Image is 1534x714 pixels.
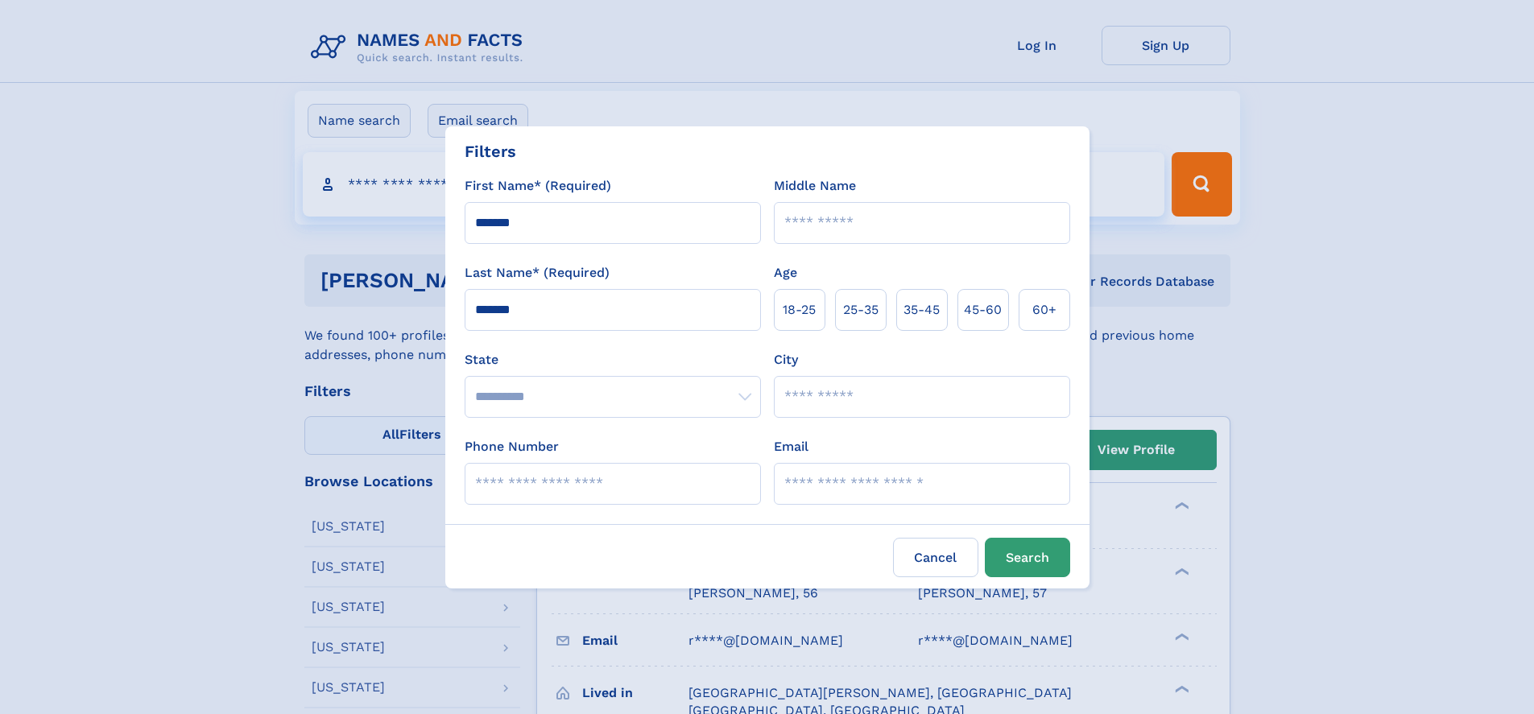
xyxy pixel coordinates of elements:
label: Email [774,437,808,456]
label: First Name* (Required) [465,176,611,196]
span: 18‑25 [783,300,816,320]
label: Phone Number [465,437,559,456]
label: Last Name* (Required) [465,263,610,283]
span: 60+ [1032,300,1056,320]
span: 25‑35 [843,300,879,320]
label: Middle Name [774,176,856,196]
button: Search [985,538,1070,577]
label: City [774,350,798,369]
span: 45‑60 [964,300,1002,320]
div: Filters [465,139,516,163]
label: Cancel [893,538,978,577]
span: 35‑45 [903,300,940,320]
label: Age [774,263,797,283]
label: State [465,350,761,369]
